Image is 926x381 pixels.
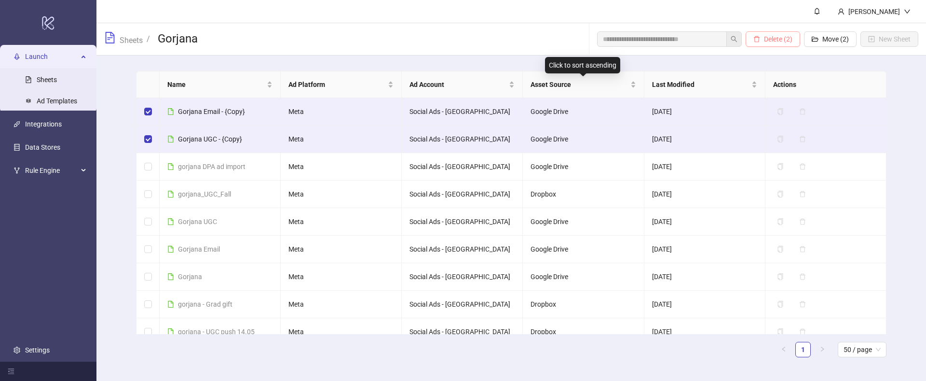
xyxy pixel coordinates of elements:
[178,245,220,253] span: Gorjana Email
[167,328,174,335] span: file
[118,34,145,45] a: Sheets
[167,108,174,115] span: file
[644,153,765,181] td: [DATE]
[402,98,523,126] td: Social Ads - [GEOGRAPHIC_DATA]
[409,79,507,90] span: Ad Account
[781,346,787,352] span: left
[644,71,765,98] th: Last Modified
[822,35,849,43] span: Move (2)
[178,108,245,115] span: Gorjana Email - {Copy}
[523,181,644,208] td: Dropbox
[838,8,844,15] span: user
[765,71,886,98] th: Actions
[804,31,857,47] button: Move (2)
[819,346,825,352] span: right
[167,136,174,142] span: file
[37,97,77,105] a: Ad Templates
[644,263,765,291] td: [DATE]
[531,79,628,90] span: Asset Source
[523,153,644,181] td: Google Drive
[281,181,402,208] td: Meta
[167,79,265,90] span: Name
[8,368,14,375] span: menu-fold
[25,47,78,66] span: Launch
[815,342,830,357] button: right
[281,291,402,318] td: Meta
[178,328,255,336] span: gorjana - UGC push 14.05
[178,273,202,281] span: Gorjana
[523,236,644,263] td: Google Drive
[178,218,217,226] span: Gorjana UGC
[167,163,174,170] span: file
[158,31,198,47] h3: Gorjana
[178,300,232,308] span: gorjana - Grad gift
[167,191,174,198] span: file
[14,53,20,60] span: rocket
[815,342,830,357] li: Next Page
[167,246,174,253] span: file
[402,263,523,291] td: Social Ads - [GEOGRAPHIC_DATA]
[25,120,62,128] a: Integrations
[644,291,765,318] td: [DATE]
[25,161,78,180] span: Rule Engine
[644,318,765,346] td: [DATE]
[178,163,245,170] span: gorjana DPA ad import
[644,208,765,236] td: [DATE]
[402,181,523,208] td: Social Ads - [GEOGRAPHIC_DATA]
[25,346,50,354] a: Settings
[776,342,791,357] li: Previous Page
[281,208,402,236] td: Meta
[746,31,800,47] button: Delete (2)
[402,236,523,263] td: Social Ads - [GEOGRAPHIC_DATA]
[644,126,765,153] td: [DATE]
[402,126,523,153] td: Social Ads - [GEOGRAPHIC_DATA]
[402,291,523,318] td: Social Ads - [GEOGRAPHIC_DATA]
[844,342,881,357] span: 50 / page
[904,8,911,15] span: down
[281,98,402,126] td: Meta
[281,263,402,291] td: Meta
[523,98,644,126] td: Google Drive
[288,79,386,90] span: Ad Platform
[402,208,523,236] td: Social Ads - [GEOGRAPHIC_DATA]
[523,291,644,318] td: Dropbox
[167,218,174,225] span: file
[523,126,644,153] td: Google Drive
[860,31,918,47] button: New Sheet
[402,71,523,98] th: Ad Account
[178,190,231,198] span: gorjana_UGC_Fall
[644,236,765,263] td: [DATE]
[644,98,765,126] td: [DATE]
[523,263,644,291] td: Google Drive
[281,318,402,346] td: Meta
[838,342,886,357] div: Page Size
[281,153,402,181] td: Meta
[402,318,523,346] td: Social Ads - [GEOGRAPHIC_DATA]
[14,167,20,174] span: fork
[776,342,791,357] button: left
[160,71,281,98] th: Name
[281,126,402,153] td: Meta
[281,236,402,263] td: Meta
[281,71,402,98] th: Ad Platform
[812,36,818,42] span: folder-open
[167,273,174,280] span: file
[764,35,792,43] span: Delete (2)
[844,6,904,17] div: [PERSON_NAME]
[523,208,644,236] td: Google Drive
[814,8,820,14] span: bell
[644,181,765,208] td: [DATE]
[167,301,174,308] span: file
[37,76,57,84] a: Sheets
[796,342,810,357] a: 1
[178,135,242,143] span: Gorjana UGC - {Copy}
[652,79,749,90] span: Last Modified
[523,71,644,98] th: Asset Source
[402,153,523,181] td: Social Ads - [GEOGRAPHIC_DATA]
[25,143,60,151] a: Data Stores
[147,31,150,47] li: /
[753,36,760,42] span: delete
[523,318,644,346] td: Dropbox
[104,32,116,43] span: file-text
